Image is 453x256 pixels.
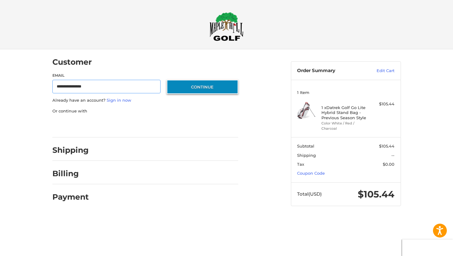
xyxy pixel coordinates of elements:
[52,169,88,178] h2: Billing
[321,121,369,131] li: Color White / Red / Charcoal
[383,162,394,167] span: $0.00
[167,80,238,94] button: Continue
[363,68,394,74] a: Edit Cart
[402,239,453,256] iframe: Google Customer Reviews
[297,90,394,95] h3: 1 Item
[210,12,243,41] img: Maple Hill Golf
[297,144,314,148] span: Subtotal
[103,120,149,131] iframe: PayPal-paylater
[52,108,238,114] p: Or continue with
[52,57,92,67] h2: Customer
[52,192,89,202] h2: Payment
[379,144,394,148] span: $105.44
[52,145,89,155] h2: Shipping
[297,153,316,158] span: Shipping
[297,68,363,74] h3: Order Summary
[297,162,304,167] span: Tax
[391,153,394,158] span: --
[297,171,325,176] a: Coupon Code
[297,191,322,197] span: Total (USD)
[358,189,394,200] span: $105.44
[52,97,238,104] p: Already have an account?
[52,73,161,78] label: Email
[370,101,394,107] div: $105.44
[107,98,131,103] a: Sign in now
[321,105,369,120] h4: 1 x Datrek Golf Go Lite Hybrid Stand Bag - Previous Season Style
[155,120,201,131] iframe: PayPal-venmo
[50,120,96,131] iframe: PayPal-paypal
